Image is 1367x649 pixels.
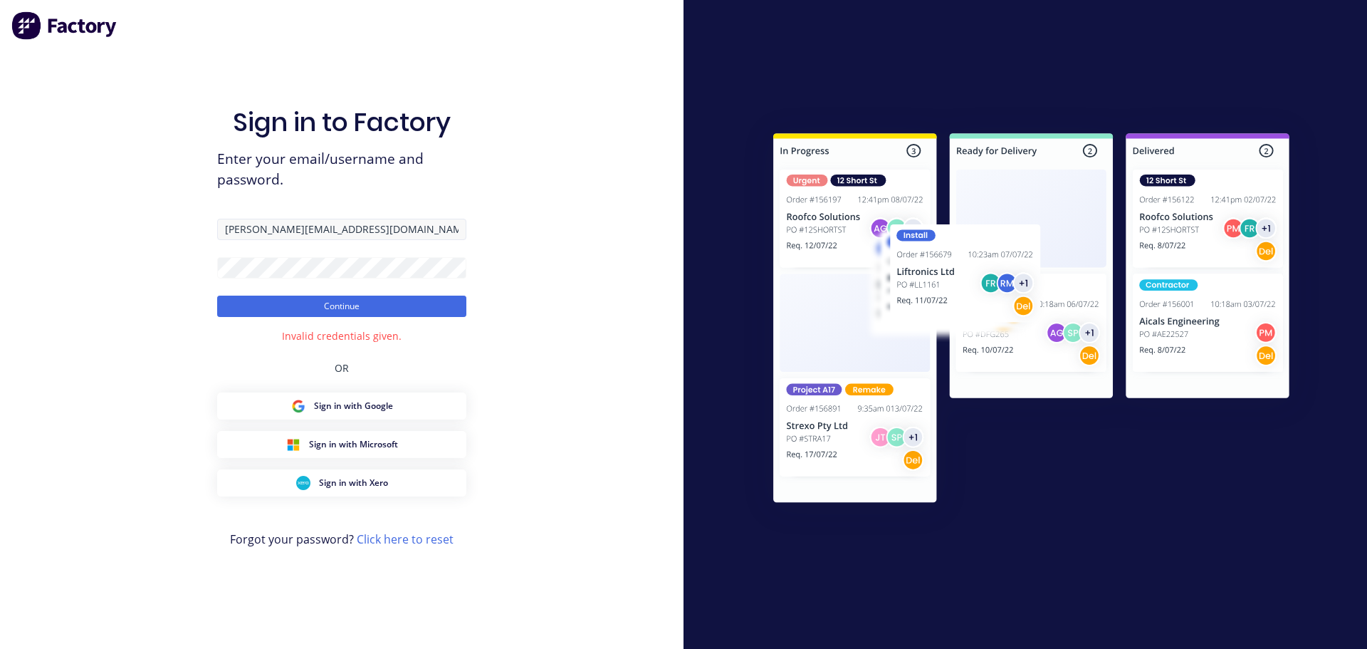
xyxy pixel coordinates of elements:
[217,469,466,497] button: Xero Sign inSign in with Xero
[217,393,466,420] button: Google Sign inSign in with Google
[286,437,300,452] img: Microsoft Sign in
[233,107,451,137] h1: Sign in to Factory
[335,343,349,393] div: OR
[217,296,466,317] button: Continue
[217,431,466,458] button: Microsoft Sign inSign in with Microsoft
[217,219,466,240] input: Email/Username
[296,476,310,490] img: Xero Sign in
[11,11,118,40] img: Factory
[217,149,466,190] span: Enter your email/username and password.
[291,399,305,413] img: Google Sign in
[319,477,388,489] span: Sign in with Xero
[230,531,454,548] span: Forgot your password?
[314,400,393,412] span: Sign in with Google
[742,105,1321,536] img: Sign in
[282,328,402,343] div: Invalid credentials given.
[357,531,454,547] a: Click here to reset
[309,438,398,451] span: Sign in with Microsoft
